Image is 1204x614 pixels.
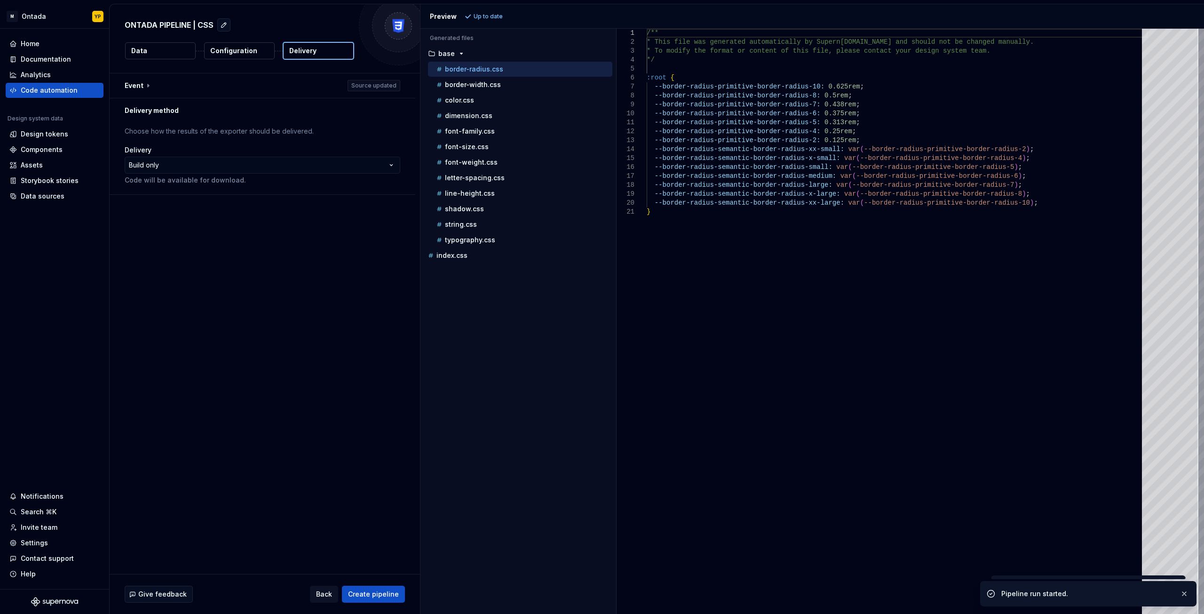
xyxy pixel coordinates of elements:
div: 5 [617,64,634,73]
button: Configuration [204,42,275,59]
span: --border-radius-semantic-border-radius-medium: [654,172,836,180]
div: Notifications [21,492,63,501]
svg: Supernova Logo [31,597,78,606]
span: var [836,181,848,189]
span: ; [1018,163,1022,171]
span: --border-radius-primitive-border-radius-7 [852,181,1014,189]
button: Back [310,586,338,603]
button: base [424,48,612,59]
p: font-size.css [445,143,489,151]
div: Documentation [21,55,71,64]
div: Data sources [21,191,64,201]
span: ; [1034,199,1038,207]
p: color.css [445,96,474,104]
div: 21 [617,207,634,216]
p: border-width.css [445,81,501,88]
span: --border-radius-primitive-border-radius-8: [654,92,820,99]
div: Design system data [8,115,63,122]
a: Invite team [6,520,103,535]
button: dimension.css [428,111,612,121]
a: Home [6,36,103,51]
span: var [840,172,852,180]
div: Pipeline run started. [1001,589,1172,598]
p: dimension.css [445,112,492,120]
div: 16 [617,163,634,172]
span: ; [852,128,855,135]
span: --border-radius-primitive-border-radius-5 [852,163,1014,171]
span: ) [1022,190,1026,198]
span: --border-radius-semantic-border-radius-x-large: [654,190,840,198]
a: Documentation [6,52,103,67]
span: ; [856,119,860,126]
div: Home [21,39,40,48]
button: Delivery [283,42,354,60]
span: --border-radius-primitive-border-radius-2 [864,145,1026,153]
div: 9 [617,100,634,109]
button: Search ⌘K [6,504,103,519]
div: 20 [617,199,634,207]
div: Invite team [21,523,57,532]
div: 11 [617,118,634,127]
p: base [438,50,455,57]
div: Assets [21,160,43,170]
div: 12 [617,127,634,136]
p: index.css [436,252,467,259]
span: ; [1018,181,1022,189]
button: typography.css [428,235,612,245]
p: Choose how the results of the exporter should be delivered. [125,127,400,136]
div: Code automation [21,86,78,95]
span: ) [1022,154,1026,162]
span: ; [856,101,860,108]
p: ONTADA PIPELINE | CSS [125,19,214,31]
button: Help [6,566,103,582]
div: Analytics [21,70,51,80]
span: 0.125rem [824,136,856,144]
p: Delivery [289,46,317,56]
div: 2 [617,38,634,47]
div: 13 [617,136,634,145]
span: * This file was generated automatically by Supern [647,38,840,46]
span: :root [647,74,666,81]
span: --border-radius-semantic-border-radius-xx-small: [654,145,844,153]
button: MOntadaYP [2,6,107,26]
button: Give feedback [125,586,193,603]
button: line-height.css [428,188,612,199]
a: Code automation [6,83,103,98]
span: 0.25rem [824,128,852,135]
p: Up to date [474,13,503,20]
button: index.css [424,250,612,261]
span: 0.5rem [824,92,848,99]
span: var [848,199,860,207]
div: 8 [617,91,634,100]
span: ( [860,199,863,207]
button: border-radius.css [428,64,612,74]
span: 0.625rem [828,83,860,90]
div: 10 [617,109,634,118]
div: 18 [617,181,634,190]
div: Storybook stories [21,176,79,185]
div: Ontada [22,12,46,21]
span: ; [1026,190,1030,198]
span: lease contact your design system team. [840,47,990,55]
span: --border-radius-semantic-border-radius-small: [654,163,832,171]
button: font-size.css [428,142,612,152]
button: font-family.css [428,126,612,136]
span: --border-radius-semantic-border-radius-large: [654,181,832,189]
span: --border-radius-primitive-border-radius-4: [654,128,820,135]
span: ) [1026,145,1030,153]
label: Delivery [125,145,151,155]
div: 14 [617,145,634,154]
span: * To modify the format or content of this file, p [647,47,840,55]
div: Settings [21,538,48,548]
button: Data [125,42,196,59]
div: 15 [617,154,634,163]
span: Give feedback [138,590,187,599]
a: Data sources [6,189,103,204]
span: --border-radius-semantic-border-radius-x-small: [654,154,840,162]
span: --border-radius-primitive-border-radius-7: [654,101,820,108]
span: ) [1014,163,1018,171]
span: --border-radius-primitive-border-radius-8 [860,190,1022,198]
button: Create pipeline [342,586,405,603]
div: Preview [430,12,457,21]
p: Code will be available for download. [125,175,400,185]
